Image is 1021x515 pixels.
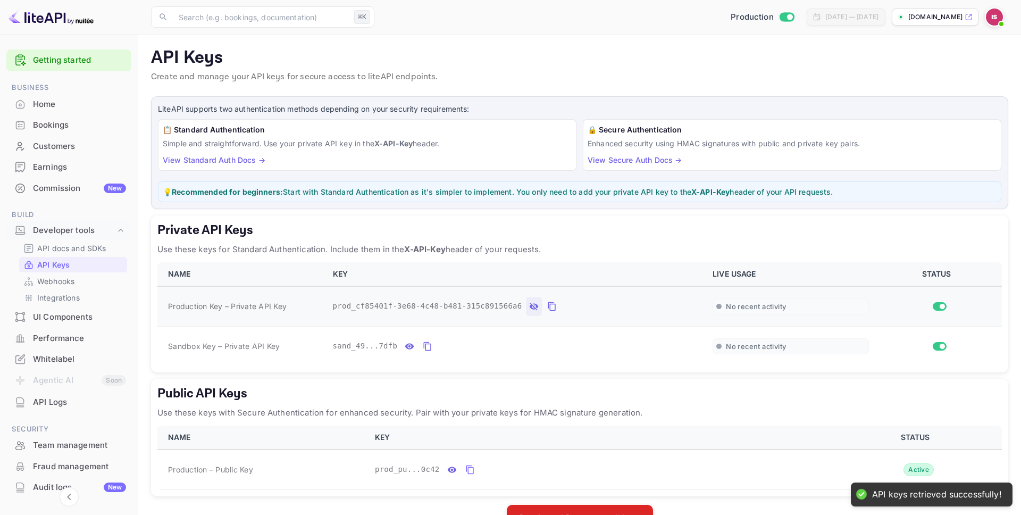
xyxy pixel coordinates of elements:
[19,290,127,305] div: Integrations
[6,82,131,94] span: Business
[6,328,131,349] div: Performance
[168,340,280,352] span: Sandbox Key – Private API Key
[33,439,126,452] div: Team management
[157,262,1002,366] table: private api keys table
[691,187,730,196] strong: X-API-Key
[6,456,131,476] a: Fraud management
[706,262,875,286] th: LIVE USAGE
[875,262,1002,286] th: STATUS
[6,115,131,135] a: Bookings
[157,426,1002,490] table: public api keys table
[333,301,522,312] span: prod_cf85401f-3e68-4c48-b481-315c891566a6
[6,178,131,198] a: CommissionNew
[6,477,131,498] div: Audit logsNew
[33,140,126,153] div: Customers
[33,353,126,366] div: Whitelabel
[6,94,131,114] a: Home
[825,12,878,22] div: [DATE] — [DATE]
[908,12,963,22] p: [DOMAIN_NAME]
[157,222,1002,239] h5: Private API Keys
[19,257,127,272] div: API Keys
[33,311,126,323] div: UI Components
[986,9,1003,26] img: Idan Solimani
[33,119,126,131] div: Bookings
[6,157,131,178] div: Earnings
[833,426,1002,450] th: STATUS
[6,49,131,71] div: Getting started
[6,209,131,221] span: Build
[588,124,997,136] h6: 🔒 Secure Authentication
[163,138,572,149] p: Simple and straightforward. Use your private API key in the header.
[375,464,440,475] span: prod_pu...0c42
[151,47,1008,69] p: API Keys
[588,155,682,164] a: View Secure Auth Docs →
[33,333,126,345] div: Performance
[172,6,350,28] input: Search (e.g. bookings, documentation)
[163,155,265,164] a: View Standard Auth Docs →
[6,349,131,369] a: Whitelabel
[157,262,327,286] th: NAME
[872,489,1002,500] div: API keys retrieved successfully!
[158,103,1001,115] p: LiteAPI supports two authentication methods depending on your security requirements:
[6,115,131,136] div: Bookings
[172,187,283,196] strong: Recommended for beginners:
[37,259,70,270] p: API Keys
[327,262,707,286] th: KEY
[19,240,127,256] div: API docs and SDKs
[6,307,131,328] div: UI Components
[157,426,369,450] th: NAME
[6,477,131,497] a: Audit logsNew
[157,385,1002,402] h5: Public API Keys
[23,292,123,303] a: Integrations
[60,487,79,506] button: Collapse navigation
[6,392,131,412] a: API Logs
[6,392,131,413] div: API Logs
[374,139,413,148] strong: X-API-Key
[6,136,131,156] a: Customers
[23,276,123,287] a: Webhooks
[33,461,126,473] div: Fraud management
[404,244,445,254] strong: X-API-Key
[6,456,131,477] div: Fraud management
[37,276,74,287] p: Webhooks
[588,138,997,149] p: Enhanced security using HMAC signatures with public and private key pairs.
[726,302,786,311] span: No recent activity
[6,136,131,157] div: Customers
[6,94,131,115] div: Home
[157,406,1002,419] p: Use these keys with Secure Authentication for enhanced security. Pair with your private keys for ...
[33,225,115,237] div: Developer tools
[726,11,798,23] div: Switch to Sandbox mode
[6,328,131,348] a: Performance
[19,273,127,289] div: Webhooks
[33,161,126,173] div: Earnings
[6,435,131,456] div: Team management
[37,292,80,303] p: Integrations
[726,342,786,351] span: No recent activity
[104,483,126,492] div: New
[731,11,774,23] span: Production
[9,9,94,26] img: LiteAPI logo
[354,10,370,24] div: ⌘K
[903,463,934,476] div: Active
[6,221,131,240] div: Developer tools
[6,435,131,455] a: Team management
[6,178,131,199] div: CommissionNew
[151,71,1008,84] p: Create and manage your API keys for secure access to liteAPI endpoints.
[33,182,126,195] div: Commission
[6,157,131,177] a: Earnings
[37,243,106,254] p: API docs and SDKs
[333,340,398,352] span: sand_49...7dfb
[163,186,997,197] p: 💡 Start with Standard Authentication as it's simpler to implement. You only need to add your priv...
[6,307,131,327] a: UI Components
[33,98,126,111] div: Home
[369,426,833,450] th: KEY
[33,54,126,67] a: Getting started
[168,464,253,475] span: Production – Public Key
[23,259,123,270] a: API Keys
[33,396,126,409] div: API Logs
[6,349,131,370] div: Whitelabel
[33,481,126,494] div: Audit logs
[163,124,572,136] h6: 📋 Standard Authentication
[168,301,287,312] span: Production Key – Private API Key
[104,184,126,193] div: New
